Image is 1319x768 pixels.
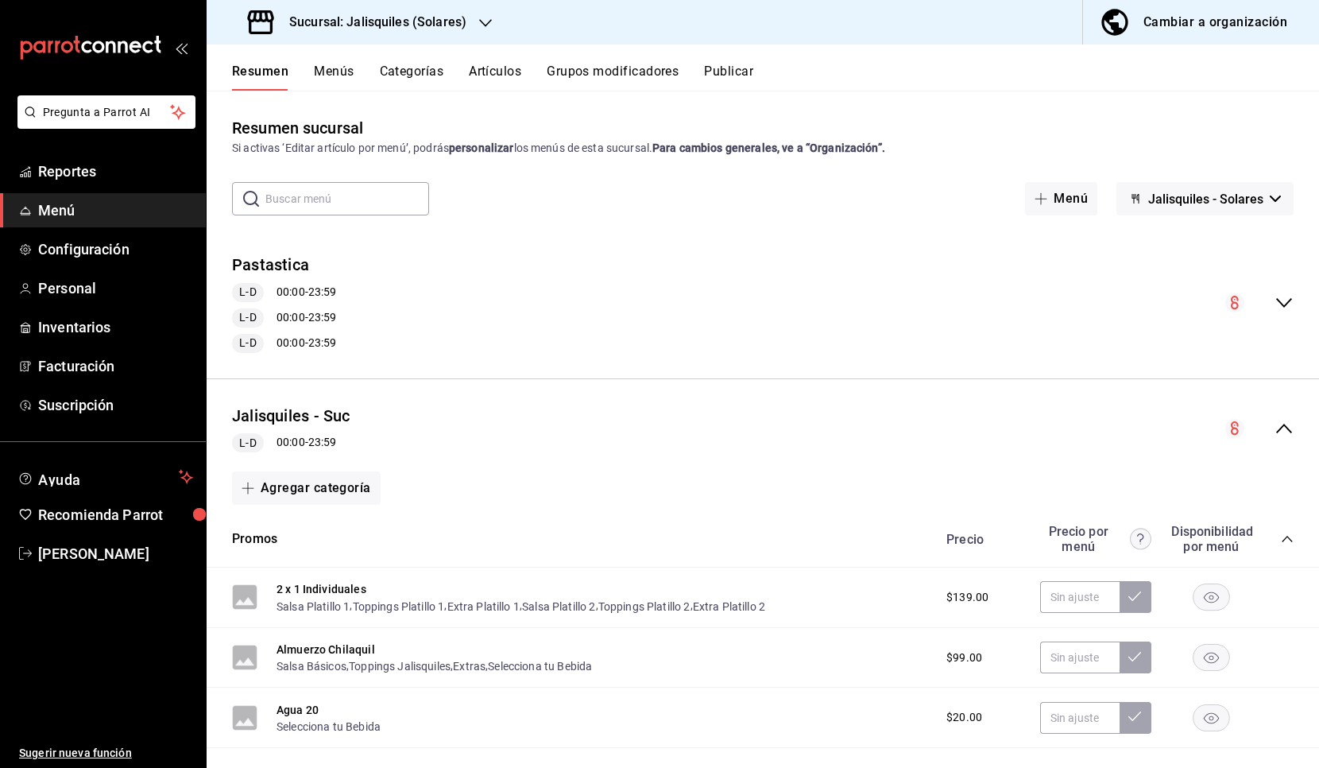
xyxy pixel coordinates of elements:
[1148,192,1263,207] span: Jalisquiles - Solares
[232,64,288,91] button: Resumen
[652,142,885,154] strong: Para cambios generales, ve a “Organización”.
[207,392,1319,466] div: collapse-menu-row
[946,709,982,726] span: $20.00
[38,277,193,299] span: Personal
[43,104,171,121] span: Pregunta a Parrot AI
[946,650,982,666] span: $99.00
[19,745,193,762] span: Sugerir nueva función
[1040,642,1120,673] input: Sin ajuste
[38,394,193,416] span: Suscripción
[232,64,1319,91] div: navigation tabs
[277,581,366,597] button: 2 x 1 Individuales
[449,142,514,154] strong: personalizar
[207,241,1319,366] div: collapse-menu-row
[38,200,193,221] span: Menú
[380,64,444,91] button: Categorías
[233,309,262,326] span: L-D
[469,64,521,91] button: Artículos
[946,589,988,606] span: $139.00
[598,599,690,615] button: Toppings Platillo 2
[704,64,753,91] button: Publicar
[277,702,319,718] button: Agua 20
[277,658,346,674] button: Salsa Básicos
[232,334,336,353] div: 00:00 - 23:59
[11,115,195,132] a: Pregunta a Parrot AI
[277,657,592,674] div: , , ,
[38,161,193,182] span: Reportes
[38,504,193,526] span: Recomienda Parrot
[1040,581,1120,613] input: Sin ajuste
[522,599,595,615] button: Salsa Platillo 2
[930,532,1032,547] div: Precio
[277,719,381,735] button: Selecciona tu Bebida
[277,599,350,615] button: Salsa Platillo 1
[314,64,354,91] button: Menús
[693,599,765,615] button: Extra Platillo 2
[38,316,193,338] span: Inventarios
[265,183,429,215] input: Buscar menú
[232,283,336,302] div: 00:00 - 23:59
[232,308,336,328] div: 00:00 - 23:59
[277,13,466,32] h3: Sucursal: Jalisquiles (Solares)
[233,284,262,301] span: L-D
[1025,182,1097,215] button: Menú
[349,658,451,674] button: Toppings Jalisquiles
[232,433,350,452] div: 00:00 - 23:59
[232,116,363,140] div: Resumen sucursal
[353,599,445,615] button: Toppings Platillo 1
[1040,702,1120,734] input: Sin ajuste
[547,64,679,91] button: Grupos modificadores
[233,435,262,452] span: L-D
[488,658,592,674] button: Selecciona tu Bebida
[38,467,172,487] span: Ayuda
[277,642,375,657] button: Almuerzo Chilaquil
[232,530,277,549] button: Promos
[1116,182,1294,215] button: Jalisquiles - Solares
[453,658,485,674] button: Extras
[233,335,262,351] span: L-D
[232,254,309,277] button: Pastastica
[232,140,1294,157] div: Si activas ‘Editar artículo por menú’, podrás los menús de esta sucursal.
[232,471,381,505] button: Agregar categoría
[38,355,193,377] span: Facturación
[1171,524,1251,554] div: Disponibilidad por menú
[38,543,193,564] span: [PERSON_NAME]
[1040,524,1151,554] div: Precio por menú
[17,95,195,129] button: Pregunta a Parrot AI
[1143,11,1287,33] div: Cambiar a organización
[277,597,765,614] div: , , , , ,
[232,405,350,428] button: Jalisquiles - Suc
[447,599,520,615] button: Extra Platillo 1
[175,41,188,54] button: open_drawer_menu
[1281,533,1294,545] button: collapse-category-row
[38,239,193,260] span: Configuración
